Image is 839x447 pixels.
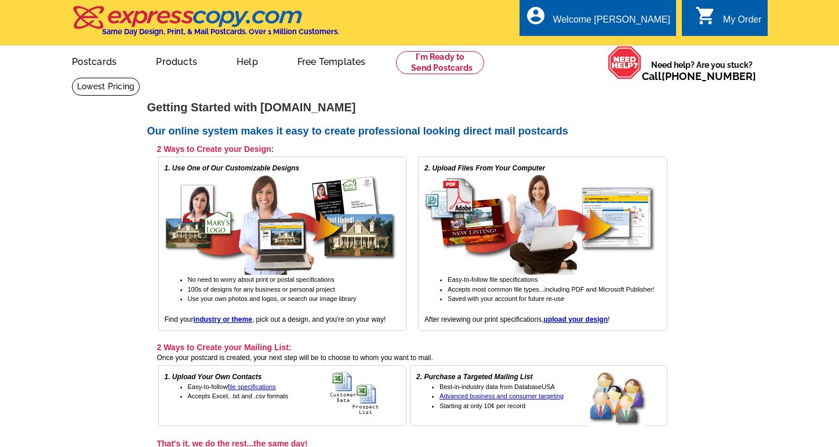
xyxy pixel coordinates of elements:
[448,276,537,283] span: Easy-to-follow file specifications
[448,286,654,293] span: Accepts most common file types...including PDF and Microsoft Publisher!
[147,125,692,138] h2: Our online system makes it easy to create professional looking direct mail postcards
[188,286,335,293] span: 100s of designs for any business or personal project
[330,372,400,415] img: upload your own address list for free
[53,47,136,74] a: Postcards
[642,70,756,82] span: Call
[147,101,692,114] h1: Getting Started with [DOMAIN_NAME]
[440,383,555,390] span: Best-in-industry data from DatabaseUSA
[188,295,357,302] span: Use your own photos and logos, or search our image library
[72,14,339,36] a: Same Day Design, Print, & Mail Postcards. Over 1 Million Customers.
[228,383,276,390] a: file specifications
[279,47,384,74] a: Free Templates
[440,393,564,399] a: Advanced business and consumer targeting
[723,14,762,31] div: My Order
[165,373,262,381] em: 1. Upload Your Own Contacts
[165,315,386,324] span: Find your , pick out a design, and you're on your way!
[642,59,762,82] span: Need help? Are you stuck?
[102,27,339,36] h4: Same Day Design, Print, & Mail Postcards. Over 1 Million Customers.
[695,5,716,26] i: shopping_cart
[589,372,661,427] img: buy a targeted mailing list
[424,164,545,172] em: 2. Upload Files From Your Computer
[188,276,335,283] span: No need to worry about print or postal specifications
[218,47,277,74] a: Help
[137,47,216,74] a: Products
[194,315,252,324] a: industry or theme
[448,295,564,302] span: Saved with your account for future re-use
[416,373,532,381] em: 2. Purchase a Targeted Mailing List
[553,14,670,31] div: Welcome [PERSON_NAME]
[157,342,667,352] h3: 2 Ways to Create your Mailing List:
[695,13,762,27] a: shopping_cart My Order
[662,70,756,82] a: [PHONE_NUMBER]
[188,393,289,399] span: Accepts Excel, .txt and .csv formats
[188,383,276,390] span: Easy-to-follow
[424,315,609,324] span: After reviewing our print specifications, !
[165,164,300,172] em: 1. Use One of Our Customizable Designs
[165,173,397,275] img: free online postcard designs
[608,46,642,79] img: help
[544,315,608,324] a: upload your design
[157,354,433,362] span: Once your postcard is created, your next step will be to choose to whom you want to mail.
[157,144,667,154] h3: 2 Ways to Create your Design:
[525,5,546,26] i: account_circle
[424,173,656,275] img: upload your own design for free
[440,402,525,409] span: Starting at only 10¢ per record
